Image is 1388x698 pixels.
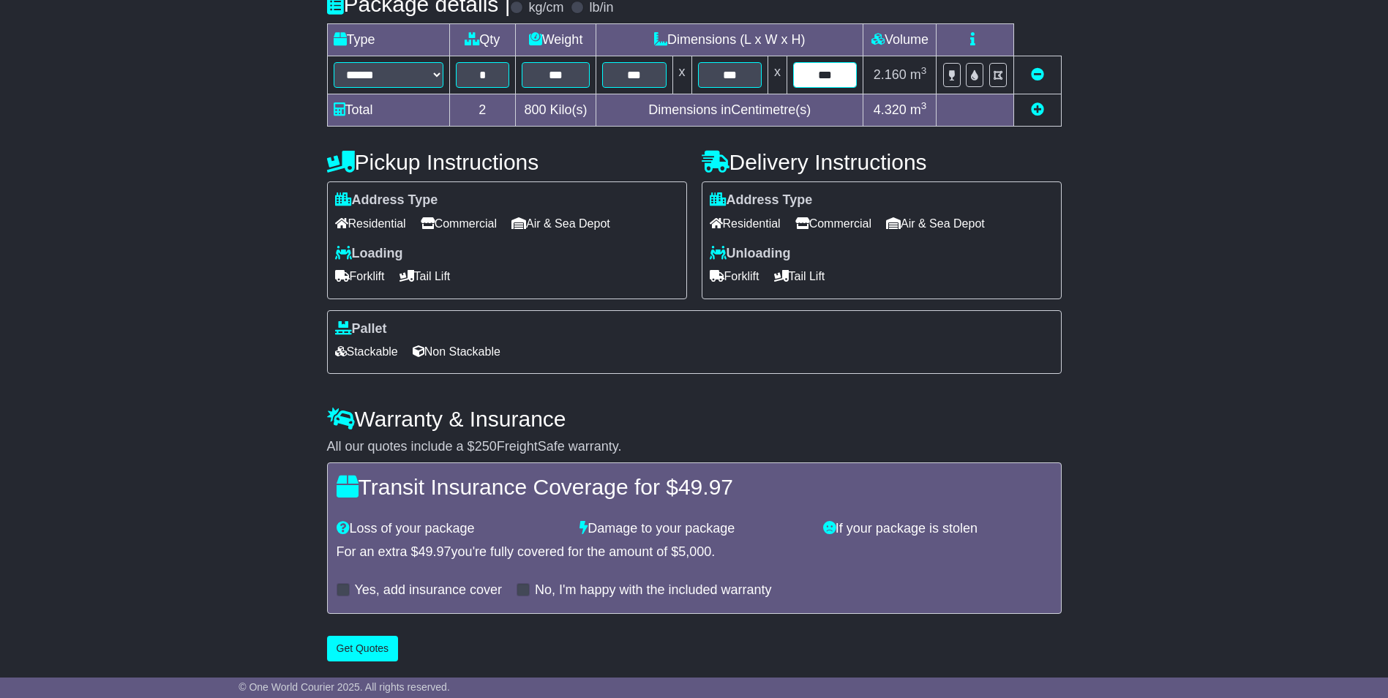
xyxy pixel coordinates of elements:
span: Forklift [335,265,385,288]
td: Total [327,94,449,127]
h4: Warranty & Insurance [327,407,1062,431]
div: For an extra $ you're fully covered for the amount of $ . [337,544,1052,560]
label: Address Type [335,192,438,209]
span: 5,000 [678,544,711,559]
div: If your package is stolen [816,521,1059,537]
span: Tail Lift [774,265,825,288]
label: Address Type [710,192,813,209]
span: Air & Sea Depot [511,212,610,235]
h4: Transit Insurance Coverage for $ [337,475,1052,499]
td: 2 [449,94,516,127]
span: 49.97 [419,544,451,559]
td: Kilo(s) [516,94,596,127]
td: Type [327,24,449,56]
span: Air & Sea Depot [886,212,985,235]
td: x [768,56,787,94]
sup: 3 [921,100,927,111]
label: Unloading [710,246,791,262]
span: Residential [710,212,781,235]
td: Volume [863,24,937,56]
span: © One World Courier 2025. All rights reserved. [239,681,450,693]
td: Qty [449,24,516,56]
span: 49.97 [678,475,733,499]
label: Pallet [335,321,387,337]
span: Tail Lift [399,265,451,288]
span: 4.320 [874,102,907,117]
span: 2.160 [874,67,907,82]
span: m [910,67,927,82]
a: Remove this item [1031,67,1044,82]
label: Yes, add insurance cover [355,582,502,598]
div: All our quotes include a $ FreightSafe warranty. [327,439,1062,455]
button: Get Quotes [327,636,399,661]
label: Loading [335,246,403,262]
td: Dimensions in Centimetre(s) [596,94,863,127]
label: No, I'm happy with the included warranty [535,582,772,598]
h4: Pickup Instructions [327,150,687,174]
td: x [672,56,691,94]
span: Residential [335,212,406,235]
span: Commercial [421,212,497,235]
span: Forklift [710,265,759,288]
td: Dimensions (L x W x H) [596,24,863,56]
a: Add new item [1031,102,1044,117]
div: Damage to your package [572,521,816,537]
span: m [910,102,927,117]
span: 800 [525,102,547,117]
h4: Delivery Instructions [702,150,1062,174]
sup: 3 [921,65,927,76]
td: Weight [516,24,596,56]
span: Non Stackable [413,340,500,363]
span: Commercial [795,212,871,235]
span: Stackable [335,340,398,363]
span: 250 [475,439,497,454]
div: Loss of your package [329,521,573,537]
